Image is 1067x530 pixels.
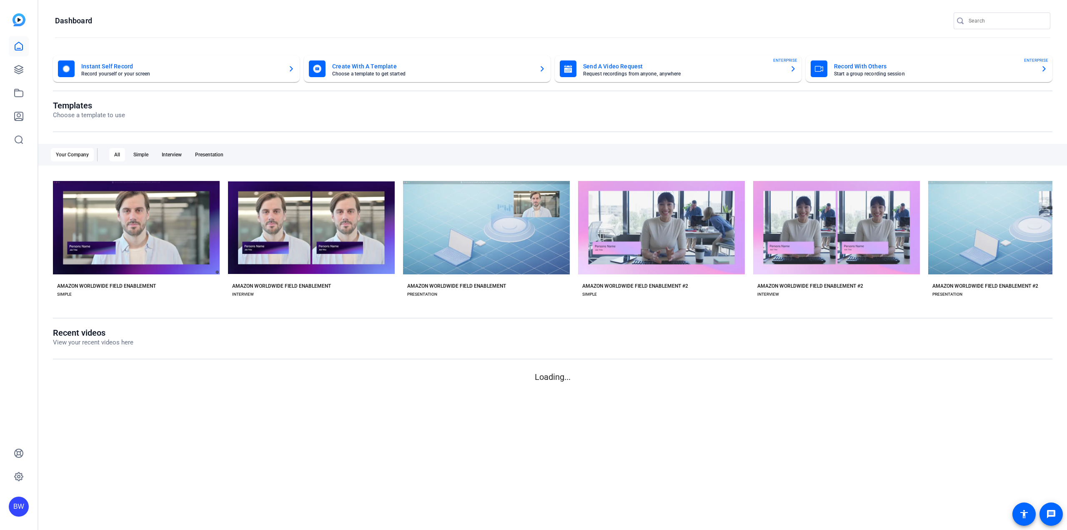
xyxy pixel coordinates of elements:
[582,283,688,289] div: AMAZON WORLDWIDE FIELD ENABLEMENT #2
[9,497,29,517] div: BW
[407,291,437,298] div: PRESENTATION
[53,371,1052,383] p: Loading...
[583,61,783,71] mat-card-title: Send A Video Request
[932,291,962,298] div: PRESENTATION
[773,57,797,63] span: ENTERPRISE
[969,16,1044,26] input: Search
[53,328,133,338] h1: Recent videos
[583,71,783,76] mat-card-subtitle: Request recordings from anyone, anywhere
[1046,509,1056,519] mat-icon: message
[57,291,72,298] div: SIMPLE
[582,291,597,298] div: SIMPLE
[757,291,779,298] div: INTERVIEW
[53,111,125,120] p: Choose a template to use
[834,61,1034,71] mat-card-title: Record With Others
[157,148,187,161] div: Interview
[81,61,281,71] mat-card-title: Instant Self Record
[806,55,1052,82] button: Record With OthersStart a group recording sessionENTERPRISE
[304,55,551,82] button: Create With A TemplateChoose a template to get started
[13,13,25,26] img: blue-gradient.svg
[53,55,300,82] button: Instant Self RecordRecord yourself or your screen
[1019,509,1029,519] mat-icon: accessibility
[53,100,125,111] h1: Templates
[332,71,532,76] mat-card-subtitle: Choose a template to get started
[1024,57,1048,63] span: ENTERPRISE
[55,16,92,26] h1: Dashboard
[109,148,125,161] div: All
[190,148,228,161] div: Presentation
[232,291,254,298] div: INTERVIEW
[555,55,802,82] button: Send A Video RequestRequest recordings from anyone, anywhereENTERPRISE
[57,283,156,289] div: AMAZON WORLDWIDE FIELD ENABLEMENT
[932,283,1038,289] div: AMAZON WORLDWIDE FIELD ENABLEMENT #2
[51,148,94,161] div: Your Company
[81,71,281,76] mat-card-subtitle: Record yourself or your screen
[757,283,863,289] div: AMAZON WORLDWIDE FIELD ENABLEMENT #2
[128,148,153,161] div: Simple
[332,61,532,71] mat-card-title: Create With A Template
[53,338,133,347] p: View your recent videos here
[232,283,331,289] div: AMAZON WORLDWIDE FIELD ENABLEMENT
[407,283,506,289] div: AMAZON WORLDWIDE FIELD ENABLEMENT
[834,71,1034,76] mat-card-subtitle: Start a group recording session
